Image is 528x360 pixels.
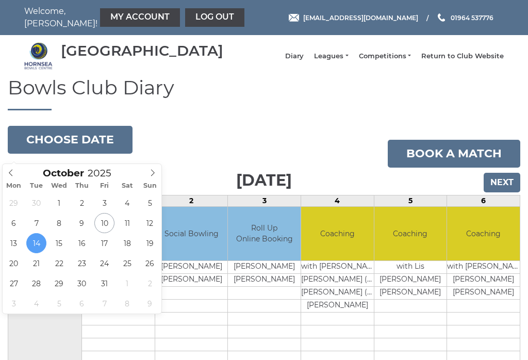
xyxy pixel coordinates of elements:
[447,274,520,287] td: [PERSON_NAME]
[72,273,92,293] span: October 30, 2025
[43,169,84,178] span: Scroll to increment
[301,195,374,206] td: 4
[100,8,180,27] a: My Account
[447,287,520,300] td: [PERSON_NAME]
[4,193,24,213] span: September 29, 2025
[49,273,69,293] span: October 29, 2025
[301,300,374,313] td: [PERSON_NAME]
[289,13,418,23] a: Email [EMAIL_ADDRESS][DOMAIN_NAME]
[72,193,92,213] span: October 2, 2025
[26,293,46,314] span: November 4, 2025
[26,253,46,273] span: October 21, 2025
[185,8,244,27] a: Log out
[94,253,114,273] span: October 24, 2025
[421,52,504,61] a: Return to Club Website
[374,261,447,274] td: with Lis
[484,173,520,192] input: Next
[301,274,374,287] td: [PERSON_NAME] (2nd)
[26,193,46,213] span: September 30, 2025
[140,253,160,273] span: October 26, 2025
[155,207,228,261] td: Social Bowling
[71,183,93,189] span: Thu
[438,13,445,22] img: Phone us
[228,261,301,274] td: [PERSON_NAME]
[447,195,520,206] td: 6
[49,253,69,273] span: October 22, 2025
[140,193,160,213] span: October 5, 2025
[84,167,124,179] input: Scroll to increment
[301,207,374,261] td: Coaching
[117,273,137,293] span: November 1, 2025
[140,233,160,253] span: October 19, 2025
[24,42,53,70] img: Hornsea Bowls Centre
[117,213,137,233] span: October 11, 2025
[140,293,160,314] span: November 9, 2025
[359,52,411,61] a: Competitions
[228,274,301,287] td: [PERSON_NAME]
[61,43,223,59] div: [GEOGRAPHIC_DATA]
[25,183,48,189] span: Tue
[72,293,92,314] span: November 6, 2025
[301,261,374,274] td: with [PERSON_NAME]
[4,293,24,314] span: November 3, 2025
[228,195,301,206] td: 3
[4,213,24,233] span: October 6, 2025
[24,5,215,30] nav: Welcome, [PERSON_NAME]!
[140,273,160,293] span: November 2, 2025
[289,14,299,22] img: Email
[93,183,116,189] span: Fri
[49,233,69,253] span: October 15, 2025
[94,293,114,314] span: November 7, 2025
[117,233,137,253] span: October 18, 2025
[117,293,137,314] span: November 8, 2025
[4,273,24,293] span: October 27, 2025
[94,193,114,213] span: October 3, 2025
[116,183,139,189] span: Sat
[314,52,348,61] a: Leagues
[374,274,447,287] td: [PERSON_NAME]
[8,126,133,154] button: Choose date
[140,213,160,233] span: October 12, 2025
[374,207,447,261] td: Coaching
[49,213,69,233] span: October 8, 2025
[447,261,520,274] td: with [PERSON_NAME]
[72,253,92,273] span: October 23, 2025
[139,183,161,189] span: Sun
[117,193,137,213] span: October 4, 2025
[451,13,493,21] span: 01964 537776
[26,213,46,233] span: October 7, 2025
[285,52,304,61] a: Diary
[94,233,114,253] span: October 17, 2025
[72,233,92,253] span: October 16, 2025
[155,261,228,274] td: [PERSON_NAME]
[94,273,114,293] span: October 31, 2025
[388,140,520,168] a: Book a match
[436,13,493,23] a: Phone us 01964 537776
[3,183,25,189] span: Mon
[4,253,24,273] span: October 20, 2025
[228,207,301,261] td: Roll Up Online Booking
[72,213,92,233] span: October 9, 2025
[447,207,520,261] td: Coaching
[374,287,447,300] td: [PERSON_NAME]
[94,213,114,233] span: October 10, 2025
[155,274,228,287] td: [PERSON_NAME]
[49,293,69,314] span: November 5, 2025
[301,287,374,300] td: [PERSON_NAME] (2nd)
[26,273,46,293] span: October 28, 2025
[117,253,137,273] span: October 25, 2025
[8,77,520,110] h1: Bowls Club Diary
[374,195,447,206] td: 5
[49,193,69,213] span: October 1, 2025
[26,233,46,253] span: October 14, 2025
[4,233,24,253] span: October 13, 2025
[48,183,71,189] span: Wed
[303,13,418,21] span: [EMAIL_ADDRESS][DOMAIN_NAME]
[155,195,228,206] td: 2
